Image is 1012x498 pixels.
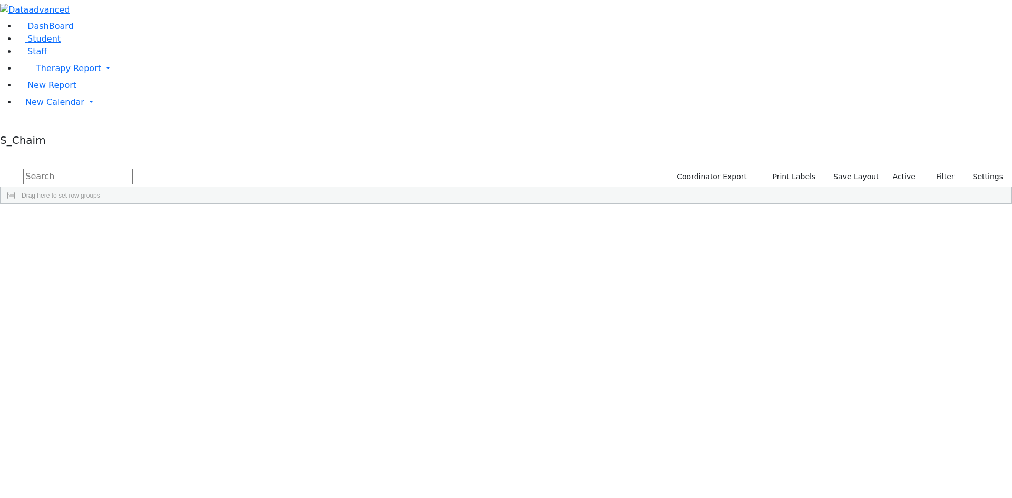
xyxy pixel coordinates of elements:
[27,21,74,31] span: DashBoard
[25,97,84,107] span: New Calendar
[959,169,1008,185] button: Settings
[17,92,1012,113] a: New Calendar
[922,169,959,185] button: Filter
[27,46,47,56] span: Staff
[760,169,820,185] button: Print Labels
[36,63,101,73] span: Therapy Report
[17,46,47,56] a: Staff
[17,80,76,90] a: New Report
[27,34,61,44] span: Student
[829,169,883,185] button: Save Layout
[888,169,920,185] label: Active
[22,192,100,199] span: Drag here to set row groups
[23,169,133,184] input: Search
[17,21,74,31] a: DashBoard
[17,34,61,44] a: Student
[670,169,752,185] button: Coordinator Export
[17,58,1012,79] a: Therapy Report
[27,80,76,90] span: New Report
